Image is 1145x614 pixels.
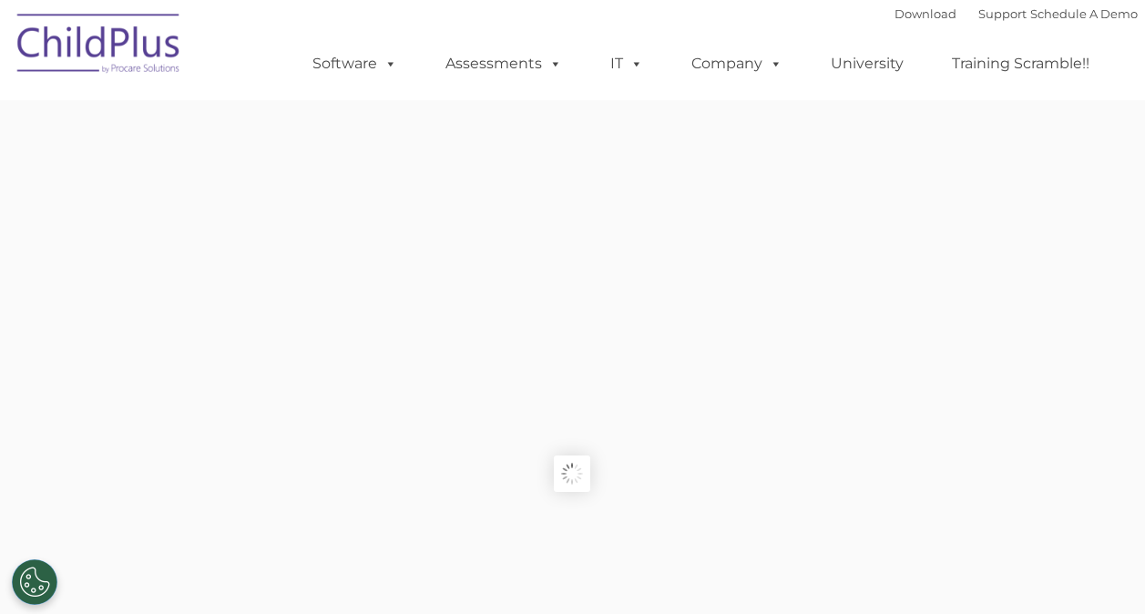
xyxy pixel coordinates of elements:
button: Cookies Settings [12,559,57,605]
a: Company [673,46,801,82]
a: Assessments [427,46,580,82]
img: ChildPlus by Procare Solutions [8,1,190,92]
a: University [813,46,922,82]
a: Training Scramble!! [934,46,1108,82]
a: Schedule A Demo [1030,6,1138,21]
a: Support [978,6,1027,21]
a: Download [895,6,956,21]
a: IT [592,46,661,82]
font: | [895,6,1138,21]
a: Software [294,46,415,82]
